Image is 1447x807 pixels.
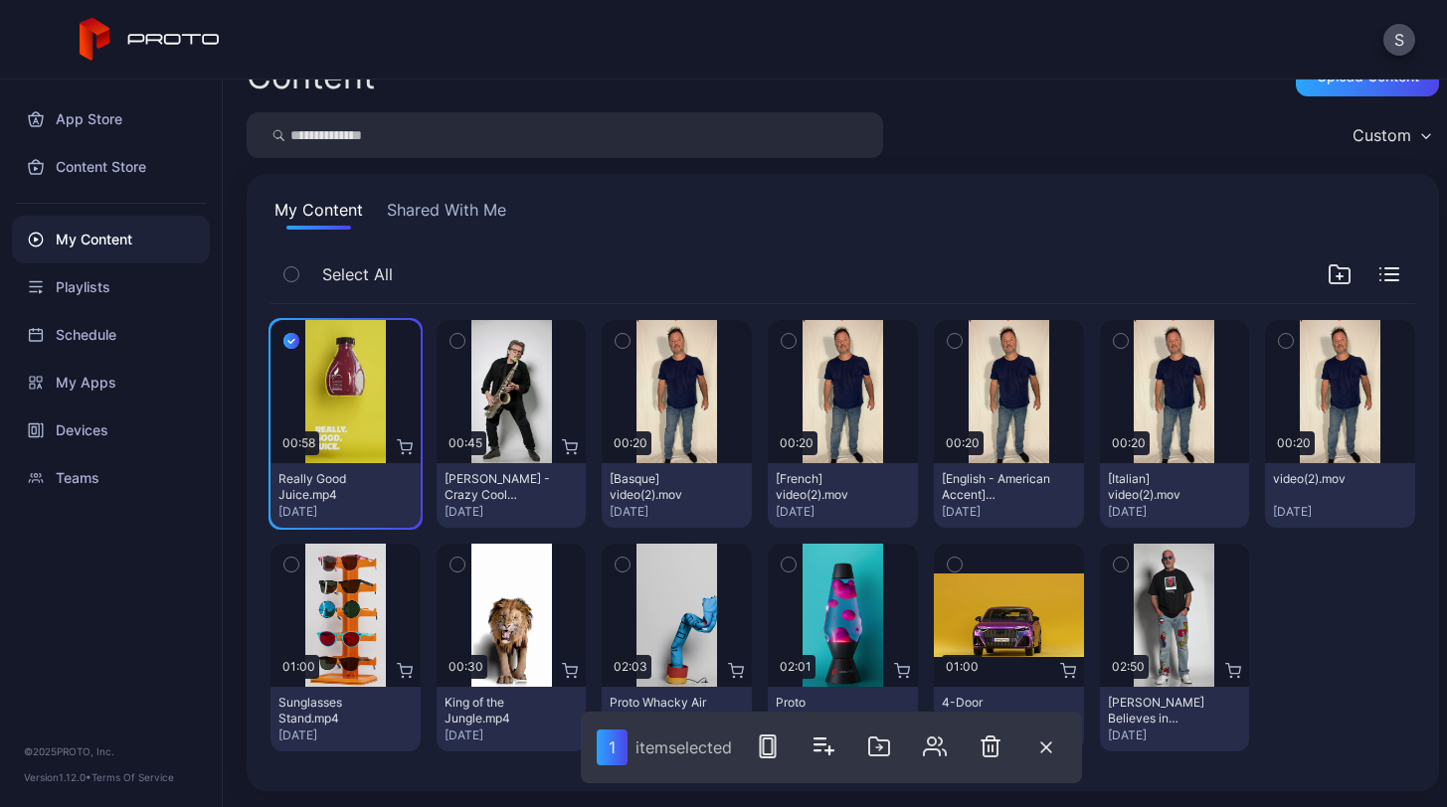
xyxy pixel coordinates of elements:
div: [DATE] [1108,727,1242,743]
button: [PERSON_NAME] - Crazy Cool Technology.mp4[DATE] [437,463,587,528]
span: Select All [322,262,393,286]
div: [DATE] [1108,504,1242,520]
a: Devices [12,406,210,454]
div: [DATE] [776,504,910,520]
div: item selected [635,737,732,757]
div: Proto Whacky Air Dancer.mp4 [610,695,719,726]
div: video(2).mov [1273,471,1382,487]
button: 4-Door Crossover.mp4[DATE] [934,687,1084,751]
div: [DATE] [1273,504,1407,520]
button: video(2).mov[DATE] [1265,463,1415,528]
a: My Apps [12,359,210,406]
div: [French] video(2).mov [776,471,885,503]
a: Terms Of Service [91,771,174,783]
div: [DATE] [610,504,744,520]
div: Proto HoloLava.mp4 [776,695,885,726]
button: My Content [271,198,367,230]
div: Content [247,60,375,93]
div: Sunglasses Stand.mp4 [278,695,388,726]
div: © 2025 PROTO, Inc. [24,743,198,759]
a: Teams [12,454,210,502]
a: Playlists [12,263,210,311]
button: Shared With Me [383,198,510,230]
a: App Store [12,95,210,143]
button: Really Good Juice.mp4[DATE] [271,463,421,528]
button: Sunglasses Stand.mp4[DATE] [271,687,421,751]
button: Custom [1343,112,1439,158]
div: [Basque] video(2).mov [610,471,719,503]
a: Schedule [12,311,210,359]
div: Howie Mandel Believes in Proto.mp4 [1108,695,1217,726]
div: [DATE] [942,504,1076,520]
span: Version 1.12.0 • [24,771,91,783]
div: Really Good Juice.mp4 [278,471,388,503]
button: Proto HoloLava.mp4[DATE] [768,687,918,751]
div: Scott Page - Crazy Cool Technology.mp4 [445,471,554,503]
div: [Italian] video(2).mov [1108,471,1217,503]
div: [DATE] [445,727,579,743]
a: My Content [12,216,210,263]
div: King of the Jungle.mp4 [445,695,554,726]
a: Content Store [12,143,210,191]
div: Custom [1353,125,1411,145]
button: [English - American Accent] video(2).mov[DATE] [934,463,1084,528]
div: [DATE] [445,504,579,520]
button: Proto Whacky Air Dancer.mp4[DATE] [602,687,752,751]
div: [DATE] [278,727,413,743]
div: [DATE] [278,504,413,520]
button: [French] video(2).mov[DATE] [768,463,918,528]
button: King of the Jungle.mp4[DATE] [437,687,587,751]
button: S [1383,24,1415,56]
button: [Italian] video(2).mov[DATE] [1100,463,1250,528]
div: 1 [597,729,628,765]
button: [Basque] video(2).mov[DATE] [602,463,752,528]
div: 4-Door Crossover.mp4 [942,695,1051,726]
button: [PERSON_NAME] Believes in Proto.mp4[DATE] [1100,687,1250,751]
div: [English - American Accent] video(2).mov [942,471,1051,503]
